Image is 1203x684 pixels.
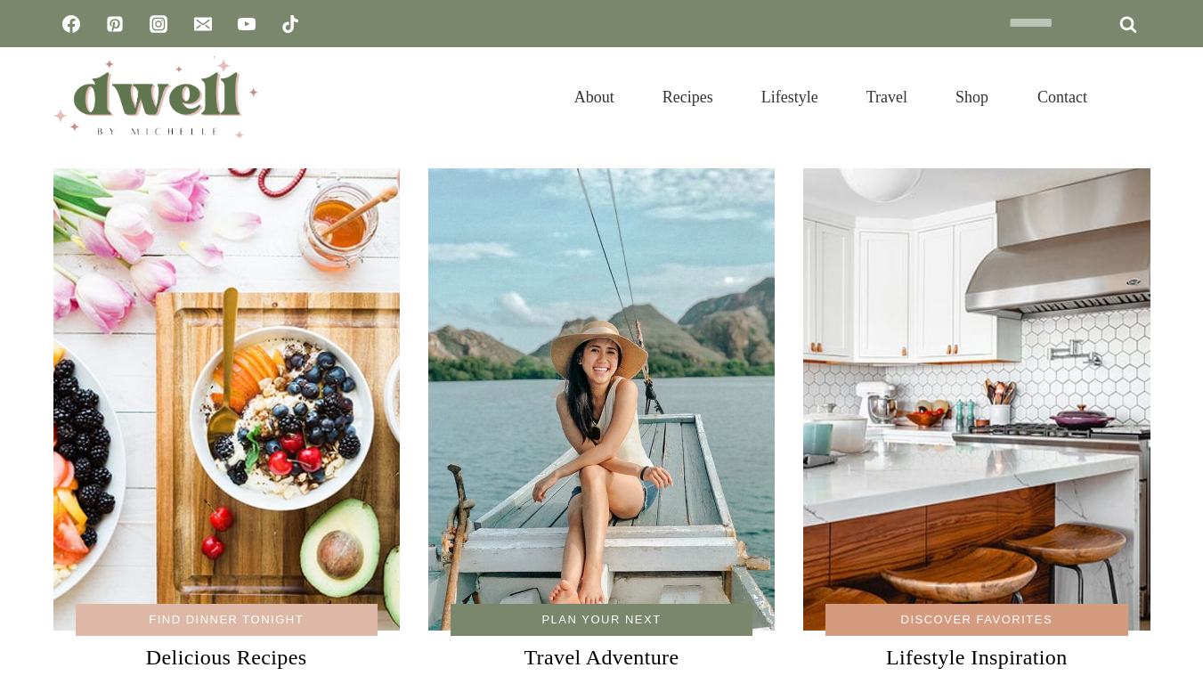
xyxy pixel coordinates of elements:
[931,66,1012,128] a: Shop
[550,66,638,128] a: About
[1013,66,1111,128] a: Contact
[638,66,737,128] a: Recipes
[550,66,1110,128] nav: Primary Navigation
[185,6,221,42] a: Email
[53,6,89,42] a: Facebook
[53,56,258,138] img: DWELL by michelle
[97,6,133,42] a: Pinterest
[737,66,842,128] a: Lifestyle
[1120,82,1150,112] button: View Search Form
[272,6,308,42] a: TikTok
[842,66,931,128] a: Travel
[229,6,264,42] a: YouTube
[141,6,176,42] a: Instagram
